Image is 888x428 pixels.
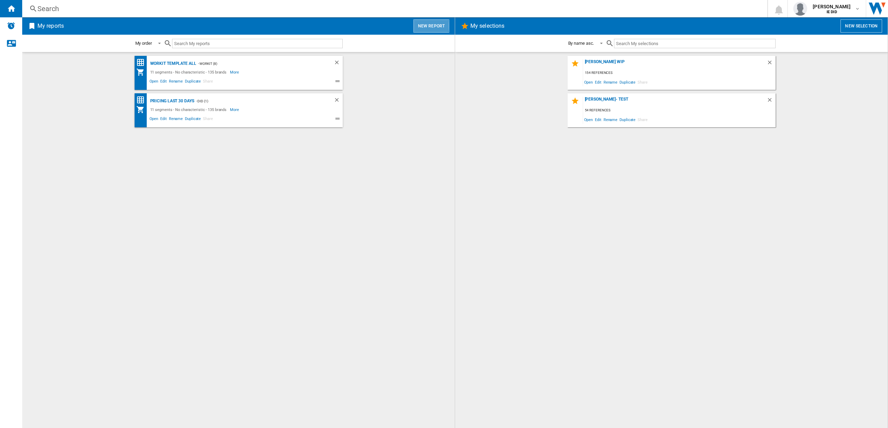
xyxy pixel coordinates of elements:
[136,105,148,114] div: My Assortment
[583,69,776,77] div: 154 references
[159,115,168,124] span: Edit
[583,115,594,124] span: Open
[37,4,749,14] div: Search
[469,19,506,33] h2: My selections
[583,97,767,106] div: [PERSON_NAME]- Test
[413,19,449,33] button: New report
[334,59,343,68] div: Delete
[148,105,230,114] div: 11 segments - No characteristic - 135 brands
[202,115,214,124] span: Share
[637,115,649,124] span: Share
[168,78,184,86] span: Rename
[594,77,603,87] span: Edit
[184,115,202,124] span: Duplicate
[136,96,148,104] div: Price Matrix
[184,78,202,86] span: Duplicate
[148,78,160,86] span: Open
[618,115,637,124] span: Duplicate
[136,58,148,67] div: Price Matrix
[194,97,320,105] div: - DID (1)
[202,78,214,86] span: Share
[793,2,807,16] img: profile.jpg
[827,10,837,14] b: IE DID
[614,39,775,48] input: Search My selections
[159,78,168,86] span: Edit
[568,41,594,46] div: By name asc.
[767,59,776,69] div: Delete
[334,97,343,105] div: Delete
[583,77,594,87] span: Open
[148,97,194,105] div: Pricing Last 30 days
[603,77,618,87] span: Rename
[230,105,240,114] span: More
[135,41,152,46] div: My order
[196,59,320,68] div: - Workit (8)
[637,77,649,87] span: Share
[168,115,184,124] span: Rename
[148,68,230,76] div: 11 segments - No characteristic - 135 brands
[148,115,160,124] span: Open
[583,106,776,115] div: 54 references
[136,68,148,76] div: My Assortment
[36,19,65,33] h2: My reports
[840,19,882,33] button: New selection
[172,39,343,48] input: Search My reports
[583,59,767,69] div: [PERSON_NAME] WIP
[230,68,240,76] span: More
[767,97,776,106] div: Delete
[594,115,603,124] span: Edit
[603,115,618,124] span: Rename
[7,22,15,30] img: alerts-logo.svg
[148,59,196,68] div: Workit Template All
[813,3,851,10] span: [PERSON_NAME]
[618,77,637,87] span: Duplicate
